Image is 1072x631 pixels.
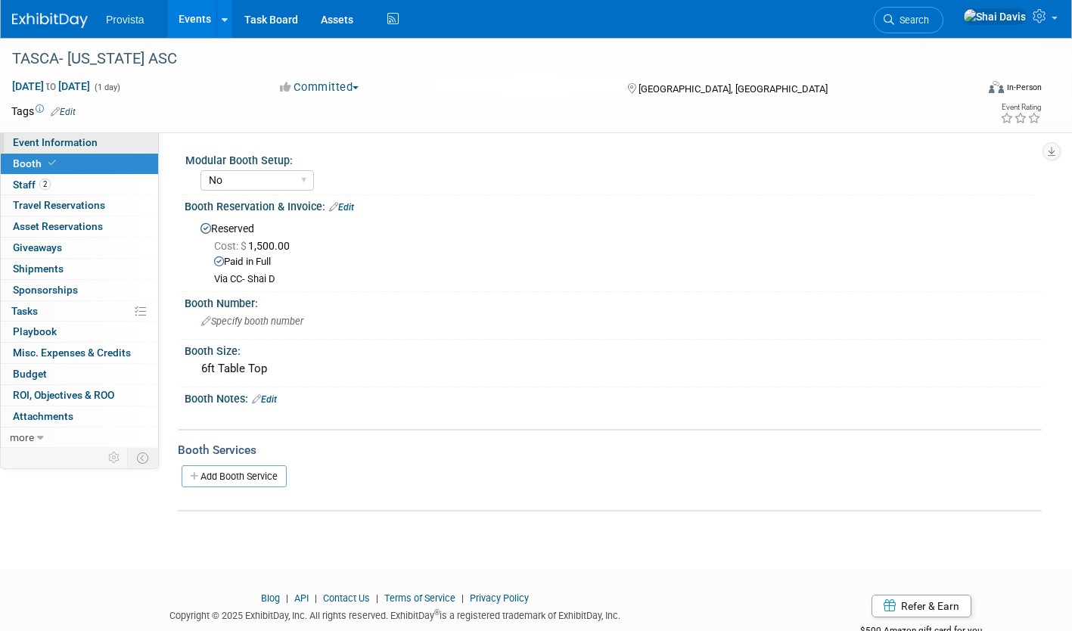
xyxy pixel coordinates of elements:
[1,259,158,279] a: Shipments
[39,179,51,190] span: 2
[128,448,159,468] td: Toggle Event Tabs
[185,292,1042,311] div: Booth Number:
[7,45,954,73] div: TASCA- [US_STATE] ASC
[196,217,1030,286] div: Reserved
[12,13,88,28] img: ExhibitDay
[1,132,158,153] a: Event Information
[185,195,1042,215] div: Booth Reservation & Invoice:
[639,83,828,95] span: [GEOGRAPHIC_DATA], [GEOGRAPHIC_DATA]
[458,592,468,604] span: |
[372,592,382,604] span: |
[13,284,78,296] span: Sponsorships
[872,595,971,617] a: Refer & Earn
[185,340,1042,359] div: Booth Size:
[1,406,158,427] a: Attachments
[214,255,1030,269] div: Paid in Full
[963,8,1027,25] img: Shai Davis
[874,7,943,33] a: Search
[1,364,158,384] a: Budget
[201,315,303,327] span: Specify booth number
[93,82,120,92] span: (1 day)
[13,325,57,337] span: Playbook
[1,322,158,342] a: Playbook
[13,136,98,148] span: Event Information
[384,592,455,604] a: Terms of Service
[13,179,51,191] span: Staff
[178,442,1042,458] div: Booth Services
[106,14,144,26] span: Provista
[13,263,64,275] span: Shipments
[311,592,321,604] span: |
[13,220,103,232] span: Asset Reservations
[182,465,287,487] a: Add Booth Service
[323,592,370,604] a: Contact Us
[1,154,158,174] a: Booth
[1006,82,1042,93] div: In-Person
[11,305,38,317] span: Tasks
[1,238,158,258] a: Giveaways
[185,387,1042,407] div: Booth Notes:
[11,104,76,119] td: Tags
[196,357,1030,381] div: 6ft Table Top
[44,80,58,92] span: to
[13,199,105,211] span: Travel Reservations
[13,347,131,359] span: Misc. Expenses & Credits
[11,605,778,623] div: Copyright © 2025 ExhibitDay, Inc. All rights reserved. ExhibitDay is a registered trademark of Ex...
[101,448,128,468] td: Personalize Event Tab Strip
[329,202,354,213] a: Edit
[294,592,309,604] a: API
[470,592,529,604] a: Privacy Policy
[13,410,73,422] span: Attachments
[13,368,47,380] span: Budget
[1,195,158,216] a: Travel Reservations
[1,280,158,300] a: Sponsorships
[1,385,158,406] a: ROI, Objectives & ROO
[275,79,365,95] button: Committed
[51,107,76,117] a: Edit
[1,343,158,363] a: Misc. Expenses & Credits
[1,175,158,195] a: Staff2
[214,240,296,252] span: 1,500.00
[434,608,440,617] sup: ®
[13,241,62,253] span: Giveaways
[185,149,1035,168] div: Modular Booth Setup:
[261,592,280,604] a: Blog
[1000,104,1041,111] div: Event Rating
[1,427,158,448] a: more
[214,240,248,252] span: Cost: $
[13,157,59,169] span: Booth
[989,81,1004,93] img: Format-Inperson.png
[11,79,91,93] span: [DATE] [DATE]
[1,216,158,237] a: Asset Reservations
[48,159,56,167] i: Booth reservation complete
[282,592,292,604] span: |
[1,301,158,322] a: Tasks
[13,389,114,401] span: ROI, Objectives & ROO
[889,79,1042,101] div: Event Format
[252,394,277,405] a: Edit
[894,14,929,26] span: Search
[214,273,1030,286] div: Via CC- Shai D
[10,431,34,443] span: more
